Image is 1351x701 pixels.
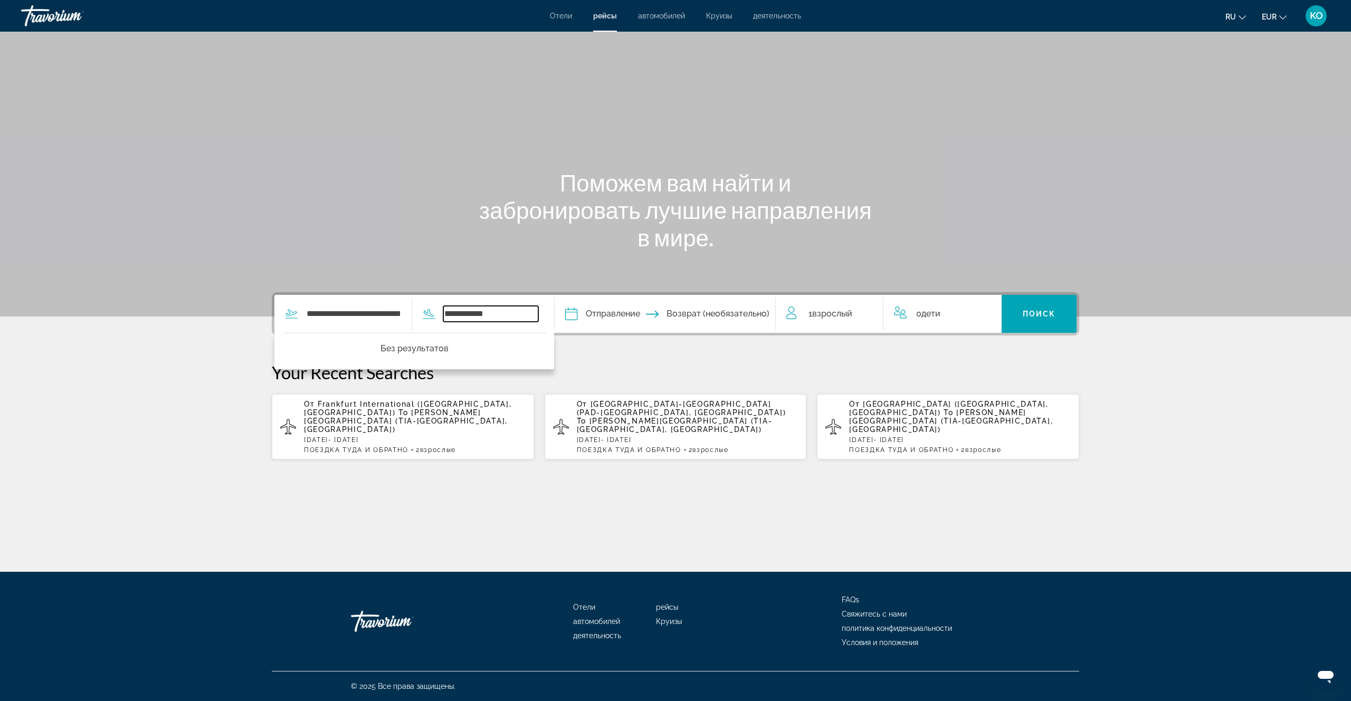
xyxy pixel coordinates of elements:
a: Свяжитесь с нами [842,610,907,618]
button: Поиск [1002,295,1077,333]
span: To [577,417,586,425]
span: ru [1225,13,1236,21]
span: От [304,400,315,408]
button: Change language [1225,9,1246,24]
a: автомобилей [638,12,685,20]
a: Travorium [21,2,127,30]
p: [DATE] - [DATE] [304,436,526,444]
a: деятельность [573,631,621,640]
button: От Frankfurt International ([GEOGRAPHIC_DATA], [GEOGRAPHIC_DATA]) To [PERSON_NAME][GEOGRAPHIC_DAT... [272,393,534,460]
span: [PERSON_NAME][GEOGRAPHIC_DATA] (TIA-[GEOGRAPHIC_DATA], [GEOGRAPHIC_DATA]) [849,408,1053,434]
span: KO [1310,11,1323,21]
button: Travelers: 1 adult, 0 children [776,295,1002,333]
p: Без результатов [282,341,546,356]
span: [PERSON_NAME][GEOGRAPHIC_DATA] (TIA-[GEOGRAPHIC_DATA], [GEOGRAPHIC_DATA]) [577,417,773,434]
span: Взрослые [692,446,728,454]
a: автомобилей [573,617,620,626]
a: деятельность [753,12,801,20]
span: EUR [1262,13,1277,21]
span: Взрослые [965,446,1001,454]
button: Depart date [565,295,640,333]
a: Отели [573,603,595,611]
a: Отели [550,12,572,20]
h1: Поможем вам найти и забронировать лучшие направления в мире. [478,169,873,251]
p: [DATE] - [DATE] [577,436,798,444]
span: ПОЕЗДКА ТУДА И ОБРАТНО [577,446,681,454]
span: Взрослые [420,446,456,454]
a: FAQs [842,596,859,604]
button: От [GEOGRAPHIC_DATA] ([GEOGRAPHIC_DATA], [GEOGRAPHIC_DATA]) To [PERSON_NAME][GEOGRAPHIC_DATA] (TI... [817,393,1079,460]
span: Frankfurt International ([GEOGRAPHIC_DATA], [GEOGRAPHIC_DATA]) [304,400,511,417]
a: рейсы [593,12,617,20]
span: 2 [416,446,456,454]
iframe: Schaltfläche zum Öffnen des Messaging-Fensters [1309,659,1343,693]
button: Change currency [1262,9,1287,24]
a: Travorium [351,606,456,637]
span: © 2025 Все права защищены. [351,682,455,690]
span: От [849,400,860,408]
span: 2 [689,446,729,454]
span: ПОЕЗДКА ТУДА И ОБРАТНО [849,446,954,454]
span: 1 [808,306,852,321]
span: 0 [916,306,940,321]
button: User Menu [1302,5,1330,27]
span: От [577,400,587,408]
span: [GEOGRAPHIC_DATA]-[GEOGRAPHIC_DATA] (PAD-[GEOGRAPHIC_DATA], [GEOGRAPHIC_DATA]) [577,400,786,417]
p: Your Recent Searches [272,362,1079,383]
span: 2 [961,446,1001,454]
span: ПОЕЗДКА ТУДА И ОБРАТНО [304,446,408,454]
span: Дети [921,309,940,319]
button: Return date [646,295,769,333]
a: рейсы [656,603,678,611]
span: Взрослый [812,309,852,319]
span: Возврат (необязательно) [667,306,769,321]
a: Условия и положения [842,638,918,647]
a: Круизы [656,617,682,626]
span: [PERSON_NAME][GEOGRAPHIC_DATA] (TIA-[GEOGRAPHIC_DATA], [GEOGRAPHIC_DATA]) [304,408,508,434]
a: политика конфиденциальности [842,624,952,632]
a: Круизы [706,12,732,20]
span: To [944,408,953,417]
span: Поиск [1023,310,1056,318]
span: [GEOGRAPHIC_DATA] ([GEOGRAPHIC_DATA], [GEOGRAPHIC_DATA]) [849,400,1048,417]
div: Search widget [274,295,1077,333]
p: [DATE] - [DATE] [849,436,1071,444]
span: To [398,408,408,417]
button: От [GEOGRAPHIC_DATA]-[GEOGRAPHIC_DATA] (PAD-[GEOGRAPHIC_DATA], [GEOGRAPHIC_DATA]) To [PERSON_NAME... [545,393,807,460]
